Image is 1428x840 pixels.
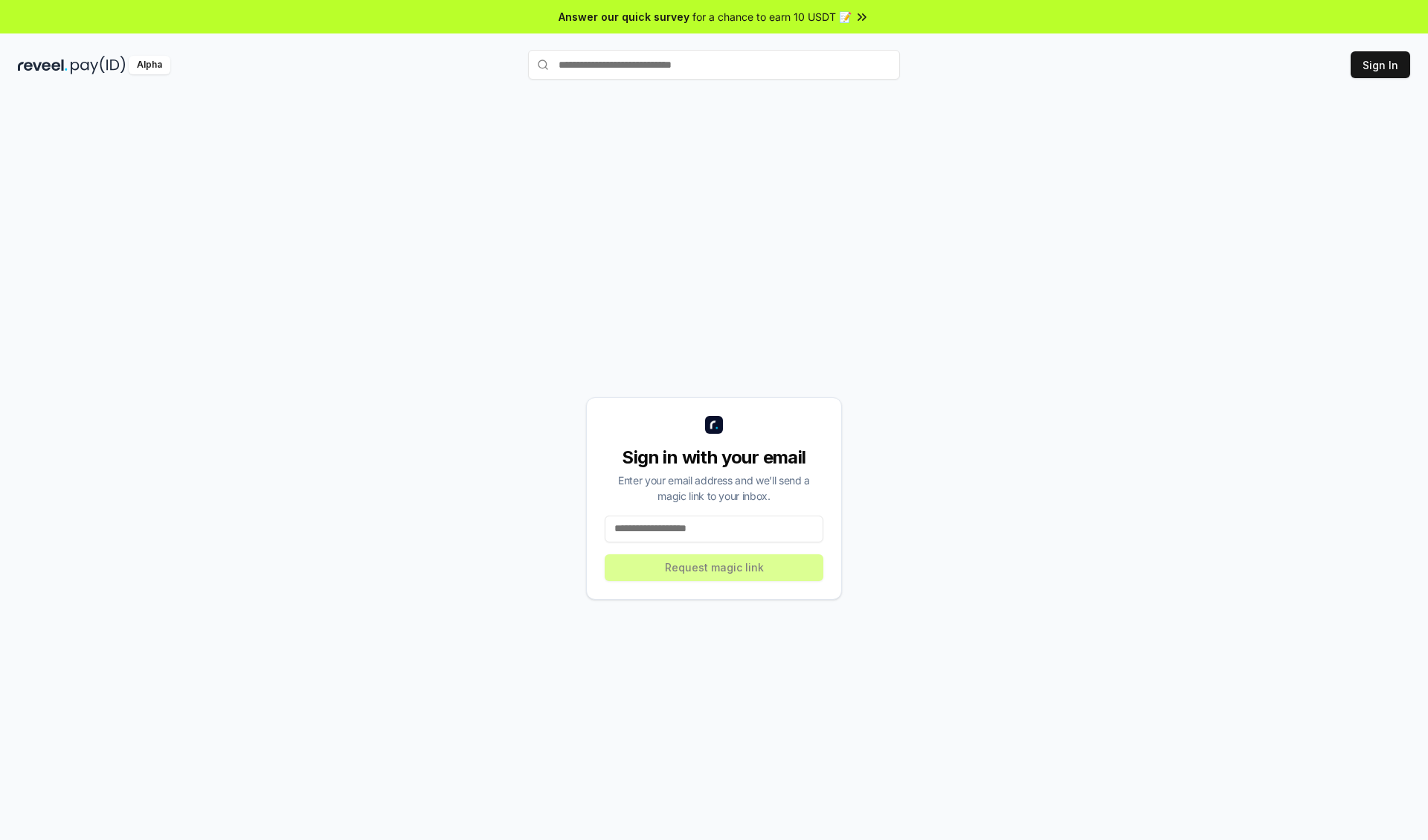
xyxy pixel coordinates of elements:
img: logo_small [705,416,723,434]
div: Alpha [129,56,170,74]
span: Answer our quick survey [559,9,689,25]
button: Sign In [1351,51,1410,78]
img: reveel_dark [18,56,68,74]
span: for a chance to earn 10 USDT 📝 [692,9,852,25]
div: Sign in with your email [605,446,823,469]
div: Enter your email address and we’ll send a magic link to your inbox. [605,472,823,504]
img: pay_id [71,56,126,74]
